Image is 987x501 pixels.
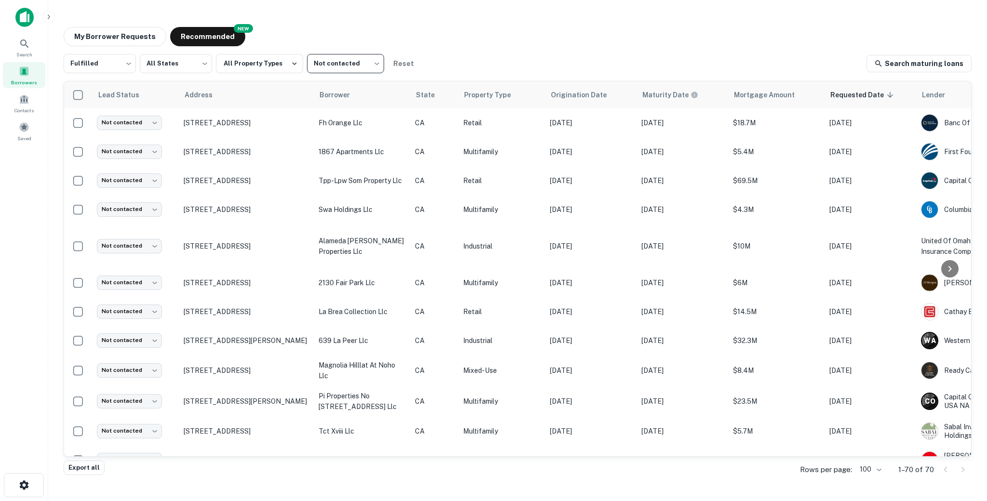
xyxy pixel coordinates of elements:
a: Contacts [3,90,45,116]
p: [STREET_ADDRESS] [184,176,309,185]
p: Multifamily [463,426,540,436]
a: Borrowers [3,62,45,88]
p: [DATE] [829,146,911,157]
img: picture [921,362,938,379]
span: Borrowers [11,79,37,86]
p: [DATE] [641,396,723,407]
p: Multifamily [463,146,540,157]
div: All States [140,51,212,76]
p: [DATE] [550,426,632,436]
a: Saved [3,118,45,144]
p: [DATE] [641,175,723,186]
p: $14.5M [733,306,820,317]
p: [DATE] [550,335,632,346]
img: picture [921,172,938,189]
p: [STREET_ADDRESS] [184,427,309,435]
p: la brea collection llc [319,306,405,317]
p: $4.3M [733,204,820,215]
p: [DATE] [550,277,632,288]
p: $10M [733,241,820,251]
p: [DATE] [550,306,632,317]
p: [DATE] [829,335,911,346]
img: capitalize-icon.png [15,8,34,27]
div: Fulfilled [64,51,136,76]
p: [STREET_ADDRESS] [184,147,309,156]
span: Search [16,51,32,58]
div: Maturity dates displayed may be estimated. Please contact the lender for the most accurate maturi... [642,90,698,100]
p: [STREET_ADDRESS][PERSON_NAME] [184,456,309,464]
p: CA [415,455,453,465]
th: Maturity dates displayed may be estimated. Please contact the lender for the most accurate maturi... [637,81,728,108]
div: Not contacted [97,304,162,318]
p: [DATE] [641,335,723,346]
th: Address [179,81,314,108]
p: [DATE] [829,306,911,317]
th: Origination Date [545,81,637,108]
p: Rows per page: [800,464,852,475]
p: [DATE] [829,118,911,128]
p: CA [415,335,453,346]
p: tpp-lpw som property llc [319,175,405,186]
div: Chat Widget [939,424,987,470]
button: My Borrower Requests [64,27,166,46]
p: [DATE] [641,204,723,215]
p: [DATE] [829,175,911,186]
p: Mixed-Use [463,365,540,376]
button: Export all [64,461,105,475]
p: [DATE] [641,277,723,288]
p: alameda [PERSON_NAME] properties llc [319,236,405,257]
p: $18.7M [733,118,820,128]
p: [DATE] [550,455,632,465]
div: Not contacted [307,51,384,76]
p: [DATE] [829,365,911,376]
p: [DATE] [829,241,911,251]
p: CA [415,118,453,128]
span: Contacts [14,106,34,114]
p: CA [415,396,453,407]
p: magnolia hilllat at noho llc [319,360,405,381]
img: picture [921,303,938,320]
p: 1867 apartments llc [319,146,405,157]
p: $6M [733,277,820,288]
img: picture [921,452,938,468]
p: Multifamily [463,204,540,215]
p: [DATE] [641,455,723,465]
th: Mortgage Amount [728,81,825,108]
span: Property Type [464,89,523,101]
img: picture [921,144,938,160]
p: Industrial [463,335,540,346]
button: All Property Types [216,54,303,73]
div: NEW [234,24,253,33]
p: [DATE] [829,204,911,215]
button: Recommended [170,27,245,46]
p: [DATE] [829,277,911,288]
div: 100 [856,462,883,476]
div: Not contacted [97,239,162,253]
p: 2130 fair park llc [319,277,405,288]
span: Address [185,89,225,101]
button: Reset [388,54,419,73]
p: [DATE] [641,118,723,128]
p: C O [925,396,935,407]
p: Industrial [463,241,540,251]
p: $32.3M [733,335,820,346]
p: [DATE] [550,118,632,128]
p: Retail [463,306,540,317]
img: picture [921,201,938,218]
img: picture [921,423,938,439]
p: 639 la peer llc [319,335,405,346]
p: $23.5M [733,396,820,407]
p: CA [415,426,453,436]
div: Not contacted [97,276,162,290]
span: Lender [922,89,958,101]
img: picture [921,115,938,131]
p: CA [415,175,453,186]
a: Search maturing loans [867,55,972,72]
p: Retail [463,118,540,128]
p: $6M [733,455,820,465]
p: [DATE] [550,146,632,157]
span: Borrower [320,89,362,101]
p: [DATE] [641,146,723,157]
div: Not contacted [97,363,162,377]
